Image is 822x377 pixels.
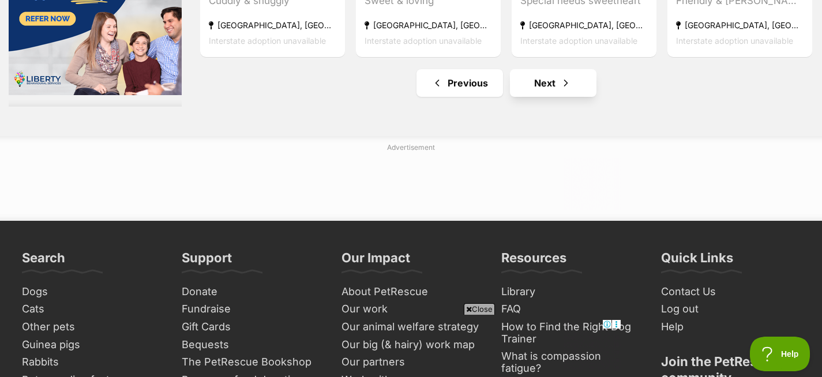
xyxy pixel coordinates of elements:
a: Our work [337,300,485,318]
a: Bequests [177,336,325,354]
a: Gift Cards [177,318,325,336]
h3: Support [182,250,232,273]
iframe: Advertisement [201,319,621,371]
a: Cats [17,300,166,318]
a: Donate [177,283,325,301]
a: Contact Us [656,283,805,301]
strong: [GEOGRAPHIC_DATA], [GEOGRAPHIC_DATA] [365,18,492,33]
span: Interstate adoption unavailable [365,36,482,46]
iframe: Advertisement [201,157,621,209]
span: Interstate adoption unavailable [676,36,793,46]
a: Guinea pigs [17,336,166,354]
h3: Our Impact [341,250,410,273]
span: Interstate adoption unavailable [209,36,326,46]
a: Log out [656,300,805,318]
nav: Pagination [199,69,813,97]
span: Interstate adoption unavailable [520,36,637,46]
a: Library [497,283,645,301]
strong: [GEOGRAPHIC_DATA], [GEOGRAPHIC_DATA] [209,18,336,33]
a: The PetRescue Bookshop [177,353,325,371]
a: Next page [510,69,596,97]
strong: [GEOGRAPHIC_DATA], [GEOGRAPHIC_DATA] [520,18,648,33]
a: Rabbits [17,353,166,371]
iframe: Help Scout Beacon - Open [750,337,810,371]
strong: [GEOGRAPHIC_DATA], [GEOGRAPHIC_DATA] [676,18,804,33]
a: Fundraise [177,300,325,318]
a: Previous page [416,69,503,97]
h3: Quick Links [661,250,733,273]
a: Dogs [17,283,166,301]
a: About PetRescue [337,283,485,301]
span: Close [464,303,495,315]
h3: Search [22,250,65,273]
a: FAQ [497,300,645,318]
a: Other pets [17,318,166,336]
a: Help [656,318,805,336]
h3: Resources [501,250,566,273]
